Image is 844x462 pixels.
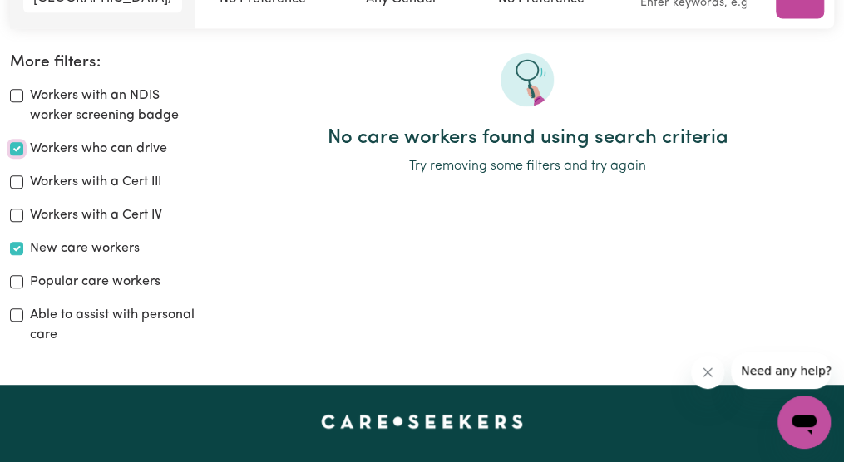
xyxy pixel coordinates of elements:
[30,86,201,125] label: Workers with an NDIS worker screening badge
[30,238,140,258] label: New care workers
[731,352,831,389] iframe: Message from company
[777,396,831,449] iframe: Button to launch messaging window
[10,53,201,72] h2: More filters:
[10,12,101,25] span: Need any help?
[30,139,167,159] label: Workers who can drive
[321,415,523,428] a: Careseekers home page
[691,356,724,389] iframe: Close message
[30,305,201,345] label: Able to assist with personal care
[30,172,161,192] label: Workers with a Cert III
[221,156,834,176] p: Try removing some filters and try again
[30,205,162,225] label: Workers with a Cert IV
[221,126,834,150] h2: No care workers found using search criteria
[30,272,160,292] label: Popular care workers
